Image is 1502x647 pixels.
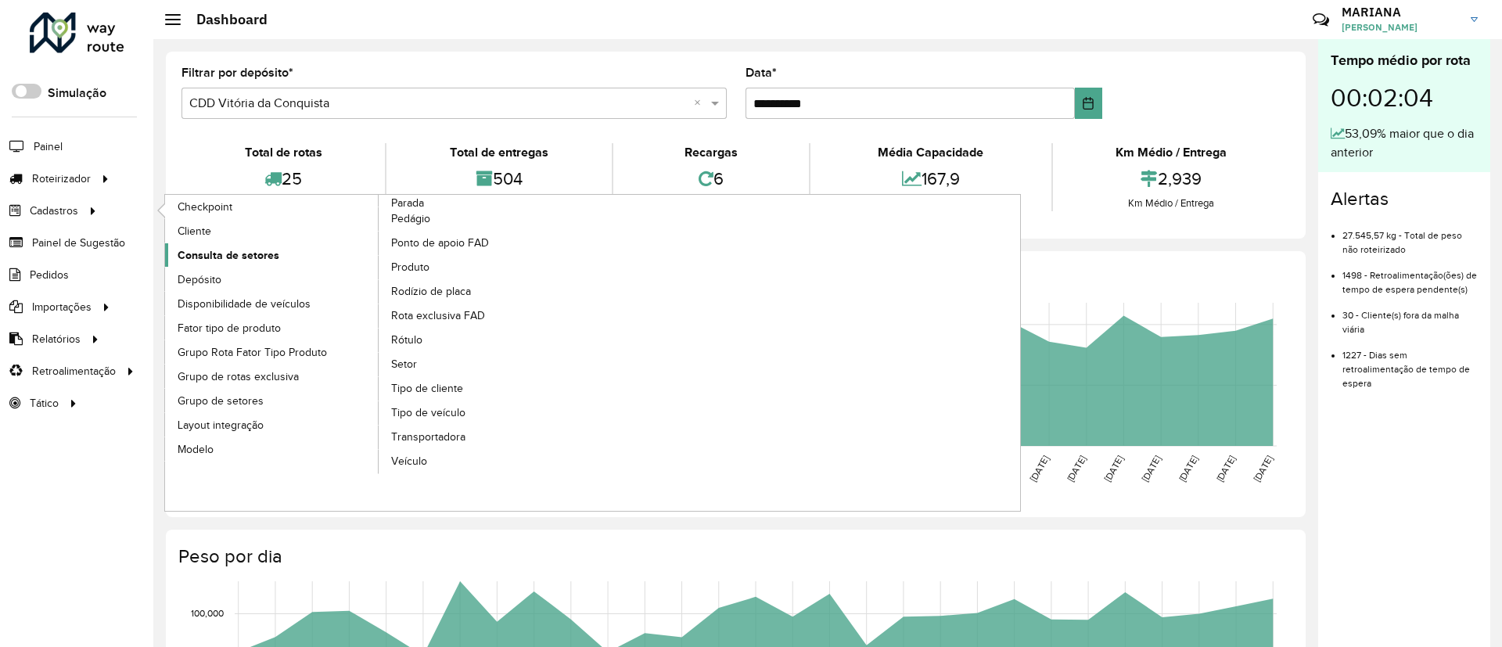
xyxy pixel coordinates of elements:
[1342,257,1478,297] li: 1498 - Retroalimentação(ões) de tempo de espera pendente(s)
[1140,454,1162,483] text: [DATE]
[32,171,91,187] span: Roteirizador
[178,344,327,361] span: Grupo Rota Fator Tipo Produto
[30,395,59,412] span: Tático
[379,450,593,473] a: Veículo
[185,162,381,196] div: 25
[30,203,78,219] span: Cadastros
[1331,71,1478,124] div: 00:02:04
[1028,454,1051,483] text: [DATE]
[165,365,379,388] a: Grupo de rotas exclusiva
[746,63,777,82] label: Data
[178,417,264,433] span: Layout integração
[181,11,268,28] h2: Dashboard
[165,195,593,474] a: Parada
[178,320,281,336] span: Fator tipo de produto
[1057,143,1286,162] div: Km Médio / Entrega
[379,232,593,255] a: Ponto de apoio FAD
[165,219,379,243] a: Cliente
[391,235,489,251] span: Ponto de apoio FAD
[1102,454,1125,483] text: [DATE]
[1075,88,1102,119] button: Choose Date
[181,63,293,82] label: Filtrar por depósito
[391,307,485,324] span: Rota exclusiva FAD
[390,143,607,162] div: Total de entregas
[1252,454,1274,483] text: [DATE]
[1342,20,1459,34] span: [PERSON_NAME]
[185,143,381,162] div: Total de rotas
[1342,5,1459,20] h3: MARIANA
[379,207,593,231] a: Pedágio
[391,259,429,275] span: Produto
[165,316,379,340] a: Fator tipo de produto
[165,268,379,291] a: Depósito
[178,545,1290,568] h4: Peso por dia
[1214,454,1237,483] text: [DATE]
[1331,50,1478,71] div: Tempo médio por rota
[165,389,379,412] a: Grupo de setores
[178,247,279,264] span: Consulta de setores
[178,271,221,288] span: Depósito
[32,299,92,315] span: Importações
[379,401,593,425] a: Tipo de veículo
[390,162,607,196] div: 504
[391,332,422,348] span: Rótulo
[1065,454,1087,483] text: [DATE]
[391,453,427,469] span: Veículo
[1177,454,1199,483] text: [DATE]
[617,143,805,162] div: Recargas
[379,280,593,304] a: Rodízio de placa
[1342,217,1478,257] li: 27.545,57 kg - Total de peso não roteirizado
[165,413,379,437] a: Layout integração
[379,329,593,352] a: Rótulo
[165,437,379,461] a: Modelo
[379,426,593,449] a: Transportadora
[165,243,379,267] a: Consulta de setores
[34,138,63,155] span: Painel
[1057,162,1286,196] div: 2,939
[1331,124,1478,162] div: 53,09% maior que o dia anterior
[32,363,116,379] span: Retroalimentação
[694,94,707,113] span: Clear all
[391,429,465,445] span: Transportadora
[1057,196,1286,211] div: Km Médio / Entrega
[379,304,593,328] a: Rota exclusiva FAD
[48,84,106,102] label: Simulação
[1304,3,1338,37] a: Contato Rápido
[178,441,214,458] span: Modelo
[165,340,379,364] a: Grupo Rota Fator Tipo Produto
[1342,336,1478,390] li: 1227 - Dias sem retroalimentação de tempo de espera
[391,283,471,300] span: Rodízio de placa
[391,404,465,421] span: Tipo de veículo
[178,223,211,239] span: Cliente
[178,368,299,385] span: Grupo de rotas exclusiva
[617,162,805,196] div: 6
[32,331,81,347] span: Relatórios
[391,356,417,372] span: Setor
[165,292,379,315] a: Disponibilidade de veículos
[391,195,424,211] span: Parada
[1331,188,1478,210] h4: Alertas
[391,210,430,227] span: Pedágio
[178,296,311,312] span: Disponibilidade de veículos
[391,380,463,397] span: Tipo de cliente
[379,353,593,376] a: Setor
[32,235,125,251] span: Painel de Sugestão
[814,162,1047,196] div: 167,9
[30,267,69,283] span: Pedidos
[379,256,593,279] a: Produto
[191,609,224,619] text: 100,000
[178,393,264,409] span: Grupo de setores
[165,195,379,218] a: Checkpoint
[814,143,1047,162] div: Média Capacidade
[1342,297,1478,336] li: 30 - Cliente(s) fora da malha viária
[379,377,593,401] a: Tipo de cliente
[178,199,232,215] span: Checkpoint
